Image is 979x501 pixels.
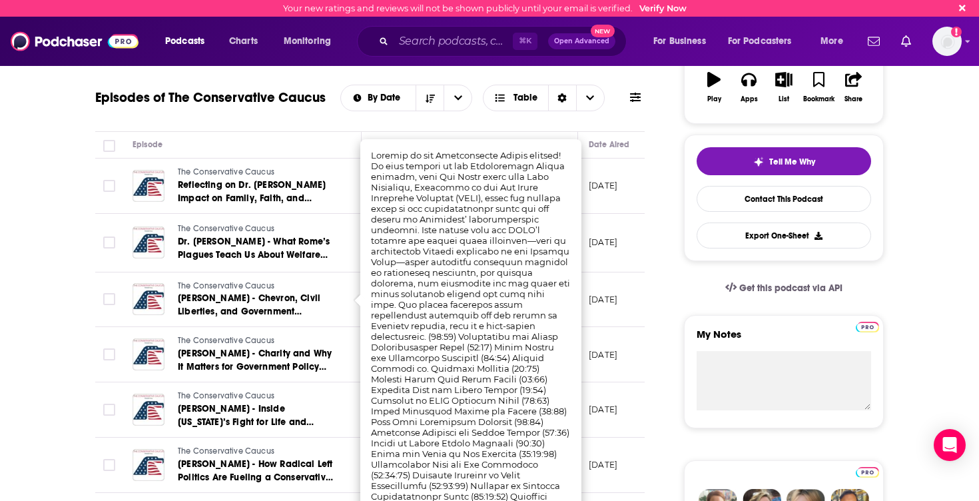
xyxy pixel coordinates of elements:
[697,63,731,111] button: Play
[753,157,764,167] img: tell me why sparkle
[811,31,860,52] button: open menu
[178,223,338,235] a: The Conservative Caucus
[103,459,115,471] span: Toggle select row
[372,137,415,153] div: Description
[220,31,266,52] a: Charts
[767,63,801,111] button: List
[103,404,115,416] span: Toggle select row
[731,63,766,111] button: Apps
[554,38,609,45] span: Open Advanced
[589,237,617,248] p: [DATE]
[653,32,706,51] span: For Business
[803,95,834,103] div: Bookmark
[178,348,332,386] span: [PERSON_NAME] - Charity and Why It Matters for Government Policy [DATE] #10
[639,3,687,13] a: Verify Now
[95,89,326,106] h1: Episodes of The Conservative Caucus
[707,95,721,103] div: Play
[394,31,513,52] input: Search podcasts, credits, & more...
[178,167,274,177] span: The Conservative Caucus
[178,403,314,441] span: [PERSON_NAME] - Inside [US_STATE]’s Fight for Life and Liberty #09
[178,179,338,205] a: Reflecting on Dr. [PERSON_NAME] Impact on Family, Faith, and American Culture #13
[178,224,274,233] span: The Conservative Caucus
[715,272,853,304] a: Get this podcast via API
[178,458,338,484] a: [PERSON_NAME] - How Radical Left Politics Are Fueling a Conservative Comeback #08
[416,85,444,111] button: Sort Direction
[370,26,639,57] div: Search podcasts, credits, & more...
[951,27,962,37] svg: Email not verified
[178,402,338,429] a: [PERSON_NAME] - Inside [US_STATE]’s Fight for Life and Liberty #09
[589,294,617,305] p: [DATE]
[178,336,274,345] span: The Conservative Caucus
[11,29,139,54] img: Podchaser - Follow, Share and Rate Podcasts
[513,33,537,50] span: ⌘ K
[103,237,115,249] span: Toggle select row
[229,32,258,51] span: Charts
[741,95,758,103] div: Apps
[801,63,836,111] button: Bookmark
[178,281,274,290] span: The Conservative Caucus
[856,465,879,478] a: Pro website
[178,292,320,330] span: [PERSON_NAME] - Chevron, Civil Liberties, and Government Overreach #11
[769,157,815,167] span: Tell Me Why
[697,328,871,351] label: My Notes
[697,147,871,175] button: tell me why sparkleTell Me Why
[559,137,575,153] button: Column Actions
[548,33,615,49] button: Open AdvancedNew
[779,95,789,103] div: List
[589,180,617,191] p: [DATE]
[178,280,338,292] a: The Conservative Caucus
[697,186,871,212] a: Contact This Podcast
[932,27,962,56] img: User Profile
[178,390,338,402] a: The Conservative Caucus
[178,347,338,374] a: [PERSON_NAME] - Charity and Why It Matters for Government Policy [DATE] #10
[896,30,916,53] a: Show notifications dropdown
[856,320,879,332] a: Pro website
[589,137,629,153] div: Date Aired
[103,293,115,305] span: Toggle select row
[483,85,605,111] button: Choose View
[820,32,843,51] span: More
[856,467,879,478] img: Podchaser Pro
[368,93,405,103] span: By Date
[934,429,966,461] div: Open Intercom Messenger
[844,95,862,103] div: Share
[728,32,792,51] span: For Podcasters
[178,236,330,274] span: Dr. [PERSON_NAME] - What Rome’s Plagues Teach Us About Welfare #12
[548,85,576,111] div: Sort Direction
[340,85,473,111] h2: Choose List sort
[444,85,472,111] button: open menu
[697,223,871,249] button: Export One-Sheet
[719,31,811,52] button: open menu
[856,322,879,332] img: Podchaser Pro
[836,63,871,111] button: Share
[589,349,617,360] p: [DATE]
[513,93,537,103] span: Table
[178,391,274,400] span: The Conservative Caucus
[644,31,723,52] button: open menu
[156,31,222,52] button: open menu
[178,446,274,456] span: The Conservative Caucus
[178,167,338,179] a: The Conservative Caucus
[103,180,115,192] span: Toggle select row
[133,137,163,153] div: Episode
[178,335,338,347] a: The Conservative Caucus
[103,348,115,360] span: Toggle select row
[178,446,338,458] a: The Conservative Caucus
[932,27,962,56] span: Logged in as brendanmontesinos1
[739,282,842,294] span: Get this podcast via API
[283,3,687,13] div: Your new ratings and reviews will not be shown publicly until your email is verified.
[178,458,333,496] span: [PERSON_NAME] - How Radical Left Politics Are Fueling a Conservative Comeback #08
[178,292,338,318] a: [PERSON_NAME] - Chevron, Civil Liberties, and Government Overreach #11
[862,30,885,53] a: Show notifications dropdown
[178,179,326,217] span: Reflecting on Dr. [PERSON_NAME] Impact on Family, Faith, and American Culture #13
[165,32,204,51] span: Podcasts
[932,27,962,56] button: Show profile menu
[284,32,331,51] span: Monitoring
[589,459,617,470] p: [DATE]
[178,235,338,262] a: Dr. [PERSON_NAME] - What Rome’s Plagues Teach Us About Welfare #12
[341,93,416,103] button: open menu
[274,31,348,52] button: open menu
[589,404,617,415] p: [DATE]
